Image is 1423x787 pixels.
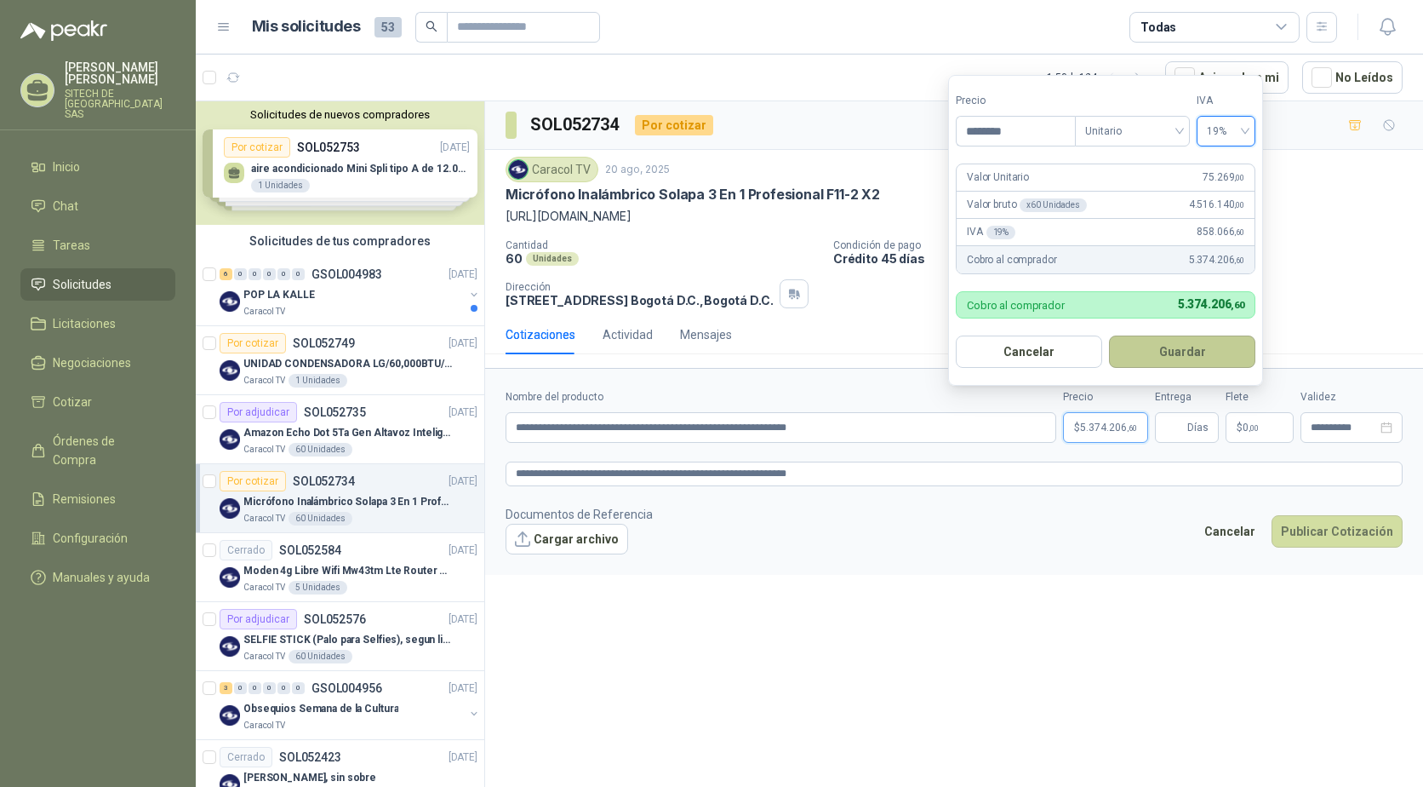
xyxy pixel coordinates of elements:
p: [PERSON_NAME] [PERSON_NAME] [65,61,175,85]
div: 60 Unidades [289,650,352,663]
p: [STREET_ADDRESS] Bogotá D.C. , Bogotá D.C. [506,293,773,307]
p: [DATE] [449,750,477,766]
img: Logo peakr [20,20,107,41]
div: Solicitudes de nuevos compradoresPor cotizarSOL052753[DATE] aire acondicionado Mini Spli tipo A d... [196,101,484,225]
p: 60 [506,251,523,266]
p: [DATE] [449,474,477,490]
a: Por cotizarSOL052749[DATE] Company LogoUNIDAD CONDENSADORA LG/60,000BTU/220V/R410A: ICaracol TV1 ... [196,326,484,395]
label: Precio [1063,389,1148,405]
div: Por cotizar [220,471,286,491]
img: Company Logo [220,705,240,726]
img: Company Logo [509,160,528,179]
label: IVA [1197,93,1255,109]
div: 60 Unidades [289,512,352,526]
p: SOL052734 [293,475,355,487]
span: Configuración [53,529,128,548]
span: 75.269 [1203,169,1244,186]
p: [URL][DOMAIN_NAME] [506,207,1403,226]
img: Company Logo [220,429,240,450]
p: $ 0,00 [1226,412,1294,443]
a: 6 0 0 0 0 0 GSOL004983[DATE] Company LogoPOP LA KALLECaracol TV [220,264,481,319]
button: Publicar Cotización [1272,515,1403,548]
h3: SOL052734 [530,112,621,138]
p: SOL052584 [279,544,341,556]
img: Company Logo [220,291,240,312]
div: 0 [292,682,305,694]
span: 0 [1243,422,1259,433]
div: 3 [220,682,232,694]
p: [DATE] [449,267,477,283]
div: 0 [249,682,261,694]
span: Unitario [1085,118,1180,144]
div: 0 [277,268,290,280]
a: Remisiones [20,483,175,515]
a: Licitaciones [20,307,175,340]
div: 0 [263,268,276,280]
div: 5 Unidades [289,581,347,595]
p: Cantidad [506,239,820,251]
p: UNIDAD CONDENSADORA LG/60,000BTU/220V/R410A: I [243,356,455,372]
a: 3 0 0 0 0 0 GSOL004956[DATE] Company LogoObsequios Semana de la CulturaCaracol TV [220,678,481,732]
p: [PERSON_NAME], sin sobre [243,770,376,786]
p: Valor Unitario [967,169,1029,186]
p: Caracol TV [243,443,285,457]
span: $ [1237,422,1243,433]
label: Entrega [1155,389,1219,405]
p: Caracol TV [243,512,285,526]
div: Cerrado [220,747,272,767]
p: Valor bruto [967,197,1087,213]
p: Micrófono Inalámbrico Solapa 3 En 1 Profesional F11-2 X2 [243,494,455,510]
span: ,60 [1234,227,1244,237]
p: Documentos de Referencia [506,505,653,524]
div: Caracol TV [506,157,598,182]
a: Inicio [20,151,175,183]
span: Licitaciones [53,314,116,333]
span: ,00 [1234,200,1244,210]
p: Caracol TV [243,374,285,388]
div: 1 Unidades [289,374,347,388]
div: Actividad [603,325,653,344]
button: Cancelar [1195,515,1265,548]
p: Crédito 45 días [833,251,1416,266]
a: Chat [20,190,175,222]
div: Por cotizar [220,333,286,353]
p: Cobro al comprador [967,252,1056,268]
a: Órdenes de Compra [20,425,175,476]
div: 0 [263,682,276,694]
span: Órdenes de Compra [53,432,159,469]
a: CerradoSOL052584[DATE] Company LogoModen 4g Libre Wifi Mw43tm Lte Router Móvil Internet 5ghzCarac... [196,533,484,602]
p: Caracol TV [243,305,285,319]
p: SELFIE STICK (Palo para Selfies), segun link adjunto [243,632,455,648]
a: Manuales y ayuda [20,561,175,594]
p: Caracol TV [243,719,285,732]
p: Micrófono Inalámbrico Solapa 3 En 1 Profesional F11-2 X2 [506,186,880,204]
p: [DATE] [449,405,477,421]
div: Todas [1140,18,1176,37]
img: Company Logo [220,498,240,519]
span: Chat [53,197,78,215]
div: Cerrado [220,540,272,560]
div: 0 [234,268,247,280]
label: Nombre del producto [506,389,1056,405]
img: Company Logo [220,567,240,588]
span: Manuales y ayuda [53,568,150,587]
div: 0 [234,682,247,694]
span: 5.374.206 [1178,297,1244,311]
a: Configuración [20,522,175,554]
p: Caracol TV [243,650,285,663]
span: Negociaciones [53,353,131,372]
h1: Mis solicitudes [252,14,361,39]
p: Condición de pago [833,239,1416,251]
a: Tareas [20,229,175,261]
a: Por adjudicarSOL052576[DATE] Company LogoSELFIE STICK (Palo para Selfies), segun link adjuntoCara... [196,602,484,671]
label: Precio [956,93,1075,109]
p: SITECH DE [GEOGRAPHIC_DATA] SAS [65,89,175,119]
span: search [426,20,437,32]
span: 53 [374,17,402,37]
span: Tareas [53,236,90,255]
p: [DATE] [449,681,477,697]
p: SOL052749 [293,337,355,349]
a: Solicitudes [20,268,175,301]
div: 19 % [986,226,1016,239]
span: ,60 [1234,256,1244,265]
